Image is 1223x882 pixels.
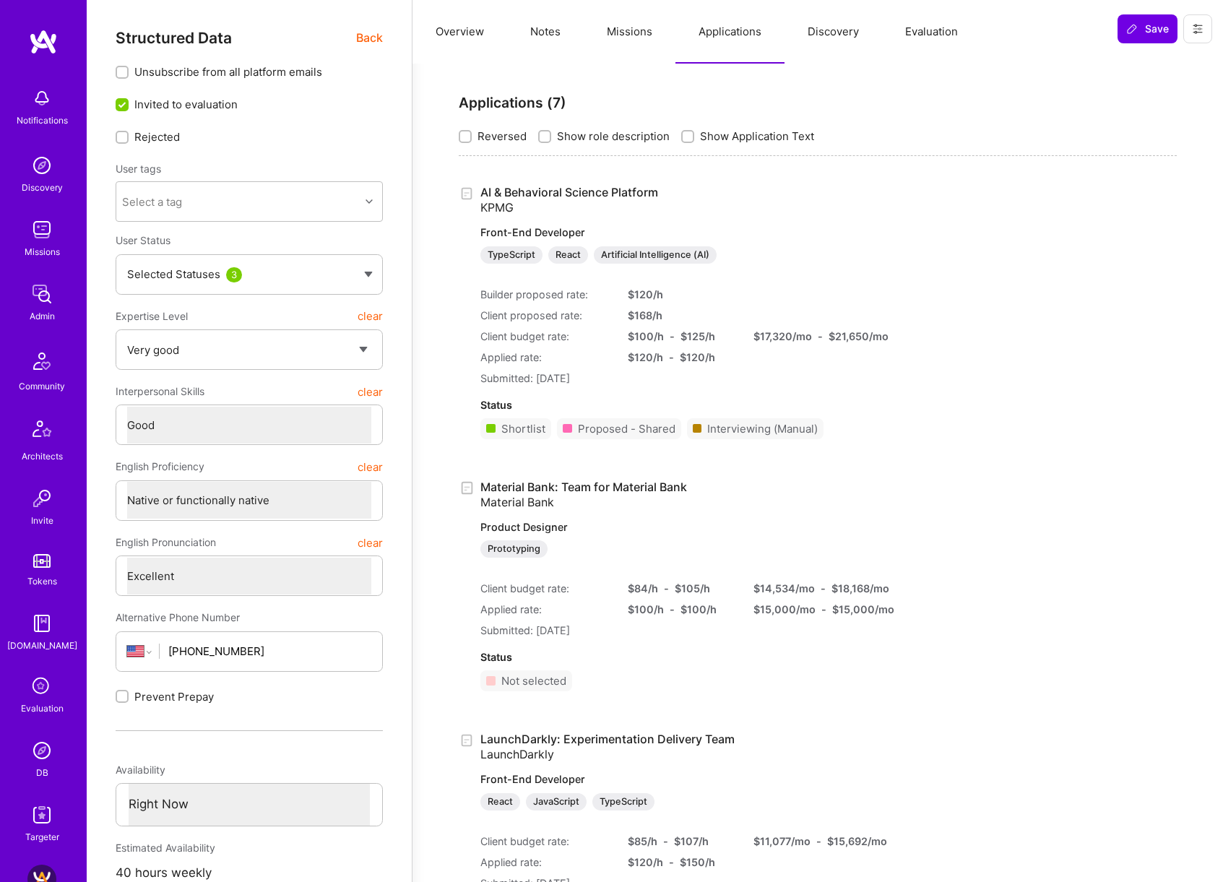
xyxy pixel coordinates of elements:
[663,834,668,849] div: -
[670,602,675,617] div: -
[134,689,214,704] span: Prevent Prepay
[358,303,383,329] button: clear
[116,611,240,623] span: Alternative Phone Number
[480,834,610,849] div: Client budget rate:
[753,602,816,617] div: $ 15,000 /mo
[459,94,566,111] strong: Applications ( 7 )
[664,581,669,596] div: -
[356,29,383,47] span: Back
[116,29,232,47] span: Structured Data
[707,421,818,436] div: Interviewing (Manual)
[122,194,182,209] div: Select a tag
[480,480,862,558] a: Material Bank: Team for Material BankMaterial BankProduct DesignerPrototyping
[27,151,56,180] img: discovery
[480,308,610,323] div: Client proposed rate:
[480,350,610,365] div: Applied rate:
[134,64,322,79] span: Unsubscribe from all platform emails
[459,732,480,748] div: Created
[680,602,717,617] div: $ 100 /h
[480,649,862,665] div: Status
[680,329,715,344] div: $ 125 /h
[27,609,56,638] img: guide book
[480,329,610,344] div: Client budget rate:
[1126,22,1169,36] span: Save
[628,855,663,870] div: $ 120 /h
[480,287,610,302] div: Builder proposed rate:
[116,379,204,405] span: Interpersonal Skills
[700,129,814,144] span: Show Application Text
[459,185,480,202] div: Created
[548,246,588,264] div: React
[821,581,826,596] div: -
[827,834,887,849] div: $ 15,692 /mo
[753,834,811,849] div: $ 11,077 /mo
[25,414,59,449] img: Architects
[829,329,889,344] div: $ 21,650 /mo
[25,244,60,259] div: Missions
[816,834,821,849] div: -
[669,855,674,870] div: -
[480,185,862,264] a: AI & Behavioral Science PlatformKPMGFront-End DeveloperTypeScriptReactArtificial Intelligence (AI)
[628,350,663,365] div: $ 120 /h
[628,308,736,323] div: $ 168 /h
[116,835,383,861] div: Estimated Availability
[628,581,658,596] div: $ 84 /h
[501,421,545,436] div: Shortlist
[480,602,610,617] div: Applied rate:
[168,633,371,670] input: +1 (000) 000-0000
[674,834,709,849] div: $ 107 /h
[27,574,57,589] div: Tokens
[25,344,59,379] img: Community
[753,581,815,596] div: $ 14,534 /mo
[116,162,161,176] label: User tags
[669,350,674,365] div: -
[628,329,664,344] div: $ 100 /h
[480,747,554,761] span: LaunchDarkly
[1118,14,1177,43] button: Save
[480,540,548,558] div: Prototyping
[480,200,514,215] span: KPMG
[680,350,715,365] div: $ 120 /h
[480,793,520,810] div: React
[628,287,736,302] div: $ 120 /h
[116,454,204,480] span: English Proficiency
[459,480,480,496] div: Created
[480,495,554,509] span: Material Bank
[7,638,77,653] div: [DOMAIN_NAME]
[628,834,657,849] div: $ 85 /h
[480,623,862,638] div: Submitted: [DATE]
[594,246,717,264] div: Artificial Intelligence (AI)
[480,855,610,870] div: Applied rate:
[134,97,238,112] span: Invited to evaluation
[480,397,862,412] div: Status
[501,673,566,688] div: Not selected
[358,379,383,405] button: clear
[480,246,543,264] div: TypeScript
[480,772,862,787] p: Front-End Developer
[21,701,64,716] div: Evaluation
[753,329,812,344] div: $ 17,320 /mo
[134,129,180,144] span: Rejected
[226,267,242,282] div: 3
[459,480,475,496] i: icon Application
[818,329,823,344] div: -
[36,765,48,780] div: DB
[29,29,58,55] img: logo
[832,602,894,617] div: $ 15,000 /mo
[526,793,587,810] div: JavaScript
[821,602,826,617] div: -
[19,379,65,394] div: Community
[364,272,373,277] img: caret
[116,757,383,783] div: Availability
[592,793,654,810] div: TypeScript
[831,581,889,596] div: $ 18,168 /mo
[33,554,51,568] img: tokens
[22,449,63,464] div: Architects
[22,180,63,195] div: Discovery
[31,513,53,528] div: Invite
[358,454,383,480] button: clear
[480,581,610,596] div: Client budget rate:
[480,520,862,535] p: Product Designer
[480,371,862,386] div: Submitted: [DATE]
[557,129,670,144] span: Show role description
